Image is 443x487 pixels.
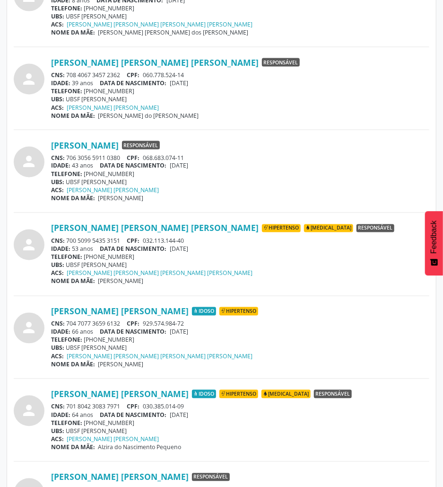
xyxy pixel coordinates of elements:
span: TELEFONE: [51,87,82,95]
div: 53 anos [51,245,429,253]
div: UBSF [PERSON_NAME] [51,12,429,20]
span: UBS: [51,178,64,186]
span: Responsável [122,141,160,150]
div: [PHONE_NUMBER] [51,170,429,178]
div: [PHONE_NUMBER] [51,4,429,12]
div: 700 5099 5435 3151 [51,237,429,245]
span: CPF: [127,237,140,245]
div: 64 anos [51,411,429,419]
span: ACS: [51,353,64,361]
a: [PERSON_NAME] [PERSON_NAME] [PERSON_NAME] [PERSON_NAME] [67,269,253,277]
a: [PERSON_NAME] [PERSON_NAME] [67,435,159,443]
i: person [21,402,38,419]
span: NOME DA MÃE: [51,112,95,120]
span: 929.574.984-72 [143,320,184,328]
span: UBS: [51,261,64,269]
span: Responsável [356,224,394,233]
span: Responsável [314,390,352,398]
span: [MEDICAL_DATA] [261,390,311,398]
span: [PERSON_NAME] [98,195,144,203]
i: person [21,319,38,336]
span: UBS: [51,427,64,435]
div: 706 3056 5911 0380 [51,154,429,162]
span: DATA DE NASCIMENTO: [100,411,167,419]
span: TELEFONE: [51,4,82,12]
span: CNS: [51,403,65,411]
span: IDADE: [51,411,70,419]
div: UBSF [PERSON_NAME] [51,427,429,435]
span: CPF: [127,403,140,411]
span: DATA DE NASCIMENTO: [100,245,167,253]
span: DATA DE NASCIMENTO: [100,328,167,336]
span: TELEFONE: [51,419,82,427]
div: [PHONE_NUMBER] [51,253,429,261]
span: CNS: [51,71,65,79]
a: [PERSON_NAME] [PERSON_NAME] [PERSON_NAME] [PERSON_NAME] [67,20,253,28]
i: person [21,153,38,170]
i: person [21,71,38,88]
span: ACS: [51,20,64,28]
span: UBS: [51,12,64,20]
span: 068.683.074-11 [143,154,184,162]
span: NOME DA MÃE: [51,361,95,369]
div: 704 7077 3659 6132 [51,320,429,328]
a: [PERSON_NAME] [PERSON_NAME] [51,472,189,482]
span: ACS: [51,104,64,112]
span: NOME DA MÃE: [51,195,95,203]
span: [PERSON_NAME] [98,361,144,369]
a: [PERSON_NAME] [PERSON_NAME] [PERSON_NAME] [PERSON_NAME] [67,353,253,361]
button: Feedback - Mostrar pesquisa [425,211,443,275]
a: [PERSON_NAME] [PERSON_NAME] [51,306,189,317]
span: Feedback [430,221,438,254]
span: [DATE] [170,162,188,170]
div: [PHONE_NUMBER] [51,87,429,95]
span: CPF: [127,320,140,328]
div: 66 anos [51,328,429,336]
span: CNS: [51,320,65,328]
div: [PHONE_NUMBER] [51,419,429,427]
span: Hipertenso [219,307,258,316]
span: NOME DA MÃE: [51,28,95,36]
div: 43 anos [51,162,429,170]
span: [DATE] [170,328,188,336]
span: Hipertenso [219,390,258,398]
span: [PERSON_NAME] [PERSON_NAME] dos [PERSON_NAME] [98,28,249,36]
span: IDADE: [51,79,70,87]
div: 708 4067 3457 2362 [51,71,429,79]
div: [PHONE_NUMBER] [51,336,429,344]
span: TELEFONE: [51,170,82,178]
span: UBS: [51,344,64,352]
a: [PERSON_NAME] [PERSON_NAME] [PERSON_NAME] [51,57,259,68]
span: UBS: [51,95,64,103]
span: [DATE] [170,245,188,253]
span: Alzira do Nascimento Pequeno [98,443,182,452]
span: IDADE: [51,245,70,253]
a: [PERSON_NAME] [PERSON_NAME] [67,186,159,195]
span: Responsável [262,58,300,67]
span: [MEDICAL_DATA] [304,224,353,233]
div: UBSF [PERSON_NAME] [51,344,429,352]
span: NOME DA MÃE: [51,443,95,452]
div: UBSF [PERSON_NAME] [51,95,429,103]
div: 701 8042 3083 7971 [51,403,429,411]
span: Responsável [192,473,230,482]
span: TELEFONE: [51,336,82,344]
div: 39 anos [51,79,429,87]
span: ACS: [51,269,64,277]
span: Idoso [192,390,216,398]
span: IDADE: [51,328,70,336]
span: CPF: [127,154,140,162]
span: CNS: [51,154,65,162]
span: IDADE: [51,162,70,170]
i: person [21,237,38,254]
span: 060.778.524-14 [143,71,184,79]
span: NOME DA MÃE: [51,277,95,285]
span: 030.385.014-09 [143,403,184,411]
span: CNS: [51,237,65,245]
span: DATA DE NASCIMENTO: [100,79,167,87]
span: ACS: [51,186,64,195]
div: UBSF [PERSON_NAME] [51,178,429,186]
a: [PERSON_NAME] [PERSON_NAME] [PERSON_NAME] [51,223,259,233]
a: [PERSON_NAME] [PERSON_NAME] [67,104,159,112]
span: [PERSON_NAME] [98,277,144,285]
